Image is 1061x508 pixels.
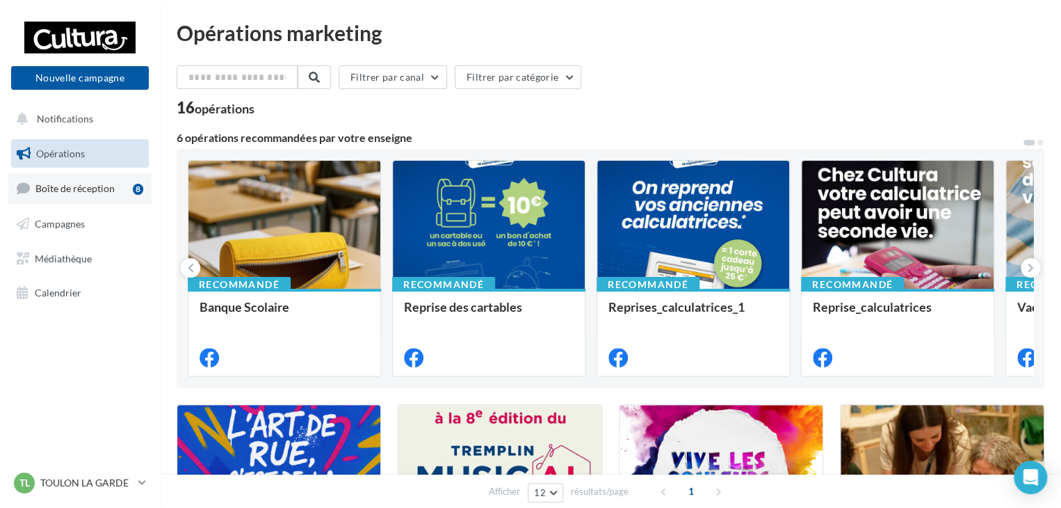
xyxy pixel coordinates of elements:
span: Médiathèque [35,252,92,264]
div: Reprise des cartables [404,300,574,328]
a: TL TOULON LA GARDE [11,470,149,496]
div: 16 [177,100,254,116]
div: Recommandé [801,277,904,292]
div: Recommandé [597,277,699,292]
p: TOULON LA GARDE [40,476,133,490]
span: Opérations [36,148,85,159]
button: Filtrer par canal [339,65,447,89]
div: Banque Scolaire [200,300,369,328]
div: Open Intercom Messenger [1014,461,1047,494]
a: Boîte de réception8 [8,173,152,203]
div: Recommandé [392,277,495,292]
span: TL [19,476,30,490]
div: opérations [195,102,254,115]
div: Reprises_calculatrices_1 [608,300,778,328]
button: Filtrer par catégorie [455,65,581,89]
a: Calendrier [8,278,152,308]
span: 12 [534,487,546,498]
div: 6 opérations recommandées par votre enseigne [177,132,1022,143]
a: Opérations [8,139,152,168]
div: Recommandé [188,277,291,292]
div: Reprise_calculatrices [813,300,982,328]
span: Afficher [489,485,520,498]
div: Opérations marketing [177,22,1044,43]
button: 12 [528,483,563,502]
span: résultats/page [571,485,629,498]
span: Notifications [37,113,93,125]
button: Nouvelle campagne [11,66,149,90]
span: 1 [680,480,702,502]
button: Notifications [8,104,146,134]
span: Campagnes [35,218,85,230]
span: Calendrier [35,287,81,299]
span: Boîte de réception [35,182,115,194]
div: 8 [133,184,143,195]
a: Médiathèque [8,244,152,273]
a: Campagnes [8,209,152,239]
